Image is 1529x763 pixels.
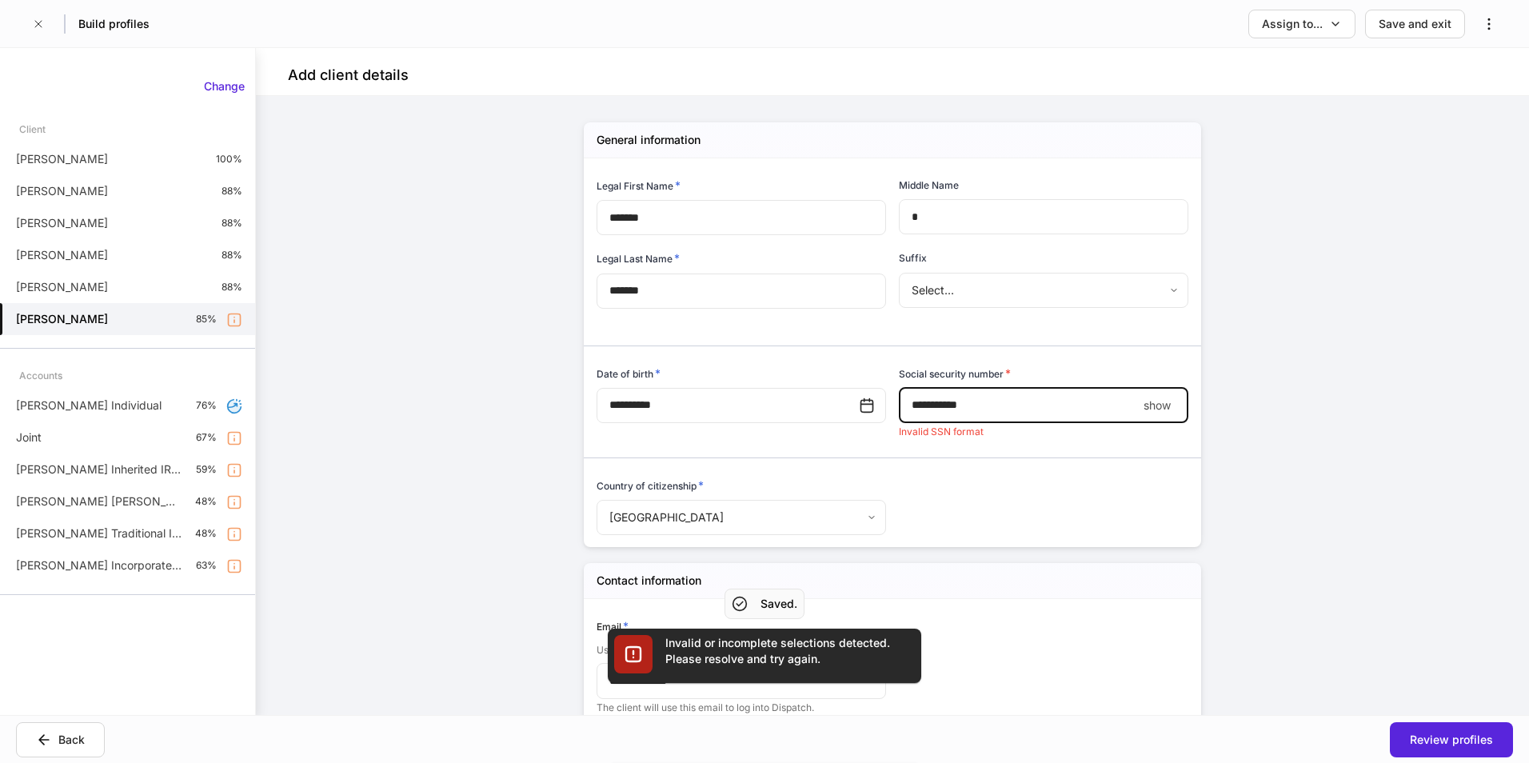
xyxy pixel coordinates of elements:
[78,16,150,32] h5: Build profiles
[204,78,245,94] div: Change
[16,311,108,327] h5: [PERSON_NAME]
[597,477,704,493] h6: Country of citizenship
[597,701,886,714] p: The client will use this email to log into Dispatch.
[597,178,681,194] h6: Legal First Name
[665,635,905,667] div: Invalid or incomplete selections detected. Please resolve and try again.
[196,399,217,412] p: 76%
[222,185,242,198] p: 88%
[597,618,886,634] div: Email
[16,429,42,445] p: Joint
[1390,722,1513,757] button: Review profiles
[899,250,927,266] h6: Suffix
[222,249,242,262] p: 88%
[196,313,217,326] p: 85%
[1262,16,1323,32] div: Assign to...
[19,115,46,143] div: Client
[16,525,182,541] p: [PERSON_NAME] Traditional IRA
[1379,16,1451,32] div: Save and exit
[16,397,162,413] p: [PERSON_NAME] Individual
[16,493,182,509] p: [PERSON_NAME] [PERSON_NAME]
[16,279,108,295] p: [PERSON_NAME]
[899,366,1011,381] h6: Social security number
[19,362,62,389] div: Accounts
[597,132,701,148] h5: General information
[222,217,242,230] p: 88%
[597,366,661,381] h6: Date of birth
[1144,397,1171,413] p: show
[597,500,885,535] div: [GEOGRAPHIC_DATA]
[1410,732,1493,748] div: Review profiles
[16,461,183,477] p: [PERSON_NAME] Inherited IRA for Individuals
[16,215,108,231] p: [PERSON_NAME]
[16,557,183,573] p: [PERSON_NAME] Incorporated Organization
[899,273,1188,308] div: Select...
[16,151,108,167] p: [PERSON_NAME]
[16,183,108,199] p: [PERSON_NAME]
[597,644,838,657] span: Used to verify and/or authorize transactions for electronic delivery.
[195,527,217,540] p: 48%
[196,431,217,444] p: 67%
[1248,10,1355,38] button: Assign to...
[222,281,242,294] p: 88%
[196,559,217,572] p: 63%
[16,247,108,263] p: [PERSON_NAME]
[16,722,105,757] button: Back
[597,573,701,589] h5: Contact information
[1365,10,1465,38] button: Save and exit
[597,250,680,266] h6: Legal Last Name
[195,495,217,508] p: 48%
[899,178,959,193] h6: Middle Name
[194,74,255,99] button: Change
[58,732,85,748] div: Back
[196,463,217,476] p: 59%
[288,66,409,85] h4: Add client details
[761,596,797,612] h5: Saved.
[216,153,242,166] p: 100%
[899,425,1188,438] p: Invalid SSN format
